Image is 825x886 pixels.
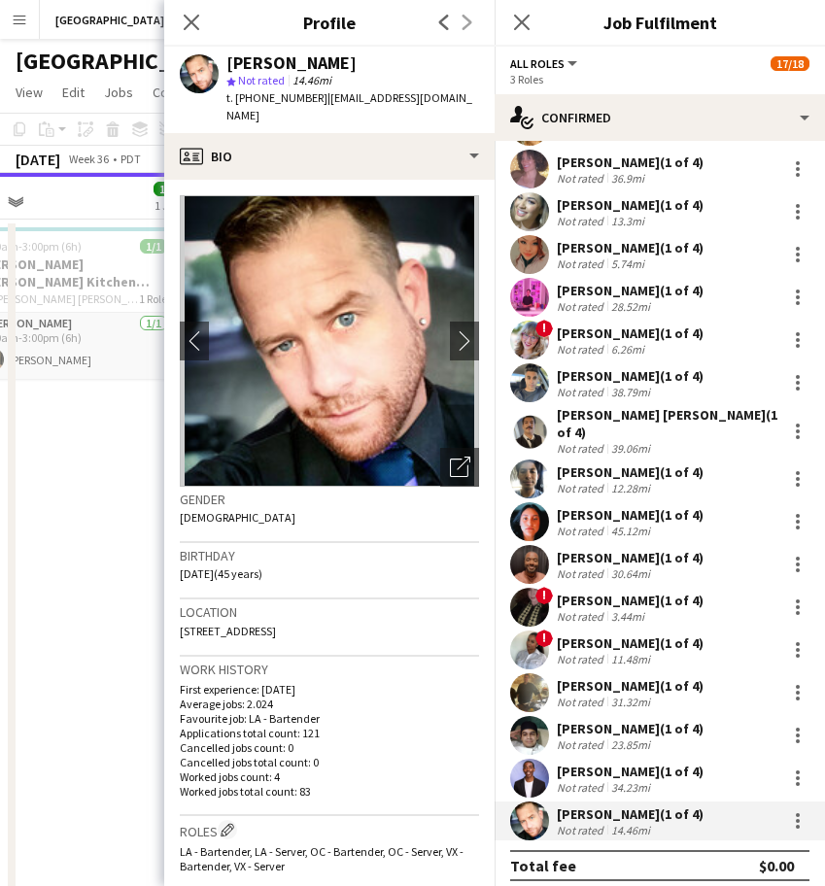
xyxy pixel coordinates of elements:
[557,609,607,624] div: Not rated
[607,481,654,495] div: 12.28mi
[771,56,809,71] span: 17/18
[607,609,648,624] div: 3.44mi
[557,463,704,481] div: [PERSON_NAME] (1 of 4)
[180,661,479,678] h3: Work history
[557,506,704,524] div: [PERSON_NAME] (1 of 4)
[557,805,704,823] div: [PERSON_NAME] (1 of 4)
[607,171,648,186] div: 36.9mi
[557,720,704,737] div: [PERSON_NAME] (1 of 4)
[180,726,479,740] p: Applications total count: 121
[535,630,553,647] span: !
[510,56,565,71] span: All roles
[557,763,704,780] div: [PERSON_NAME] (1 of 4)
[557,299,607,314] div: Not rated
[180,755,479,769] p: Cancelled jobs total count: 0
[495,10,825,35] h3: Job Fulfilment
[180,740,479,755] p: Cancelled jobs count: 0
[180,844,464,873] span: LA - Bartender, LA - Server, OC - Bartender, OC - Server, VX - Bartender, VX - Server
[557,524,607,538] div: Not rated
[510,72,809,86] div: 3 Roles
[607,214,648,228] div: 13.3mi
[535,320,553,337] span: !
[62,84,85,101] span: Edit
[557,214,607,228] div: Not rated
[510,56,580,71] button: All roles
[180,697,479,711] p: Average jobs: 2.024
[557,153,704,171] div: [PERSON_NAME] (1 of 4)
[607,299,654,314] div: 28.52mi
[557,780,607,795] div: Not rated
[557,171,607,186] div: Not rated
[557,239,704,256] div: [PERSON_NAME] (1 of 4)
[54,80,92,105] a: Edit
[535,587,553,604] span: !
[180,769,479,784] p: Worked jobs count: 4
[180,491,479,508] h3: Gender
[557,549,704,566] div: [PERSON_NAME] (1 of 4)
[180,195,479,487] img: Crew avatar or photo
[180,682,479,697] p: First experience: [DATE]
[557,441,607,456] div: Not rated
[153,84,196,101] span: Comms
[440,448,479,487] div: Open photos pop-in
[557,342,607,357] div: Not rated
[164,10,495,35] h3: Profile
[180,510,295,525] span: [DEMOGRAPHIC_DATA]
[180,547,479,564] h3: Birthday
[180,820,479,840] h3: Roles
[607,441,654,456] div: 39.06mi
[557,282,704,299] div: [PERSON_NAME] (1 of 4)
[180,624,276,638] span: [STREET_ADDRESS]
[607,737,654,752] div: 23.85mi
[557,324,704,342] div: [PERSON_NAME] (1 of 4)
[226,90,327,105] span: t. [PHONE_NUMBER]
[557,695,607,709] div: Not rated
[510,856,576,875] div: Total fee
[180,711,479,726] p: Favourite job: LA - Bartender
[289,73,335,87] span: 14.46mi
[557,196,704,214] div: [PERSON_NAME] (1 of 4)
[145,80,204,105] a: Comms
[104,84,133,101] span: Jobs
[16,47,461,76] h1: [GEOGRAPHIC_DATA], [GEOGRAPHIC_DATA]
[557,385,607,399] div: Not rated
[607,524,654,538] div: 45.12mi
[557,566,607,581] div: Not rated
[607,695,654,709] div: 31.32mi
[607,342,648,357] div: 6.26mi
[40,1,294,39] button: [GEOGRAPHIC_DATA], [GEOGRAPHIC_DATA]
[557,737,607,752] div: Not rated
[607,823,654,837] div: 14.46mi
[607,652,654,666] div: 11.48mi
[557,256,607,271] div: Not rated
[557,823,607,837] div: Not rated
[557,634,704,652] div: [PERSON_NAME] (1 of 4)
[139,291,167,306] span: 1 Role
[8,80,51,105] a: View
[607,256,648,271] div: 5.74mi
[155,198,180,213] div: 1 Job
[759,856,794,875] div: $0.00
[164,133,495,180] div: Bio
[180,566,262,581] span: [DATE] (45 years)
[96,80,141,105] a: Jobs
[140,239,167,254] span: 1/1
[238,73,285,87] span: Not rated
[557,481,607,495] div: Not rated
[16,150,60,169] div: [DATE]
[495,94,825,141] div: Confirmed
[64,152,113,166] span: Week 36
[557,367,704,385] div: [PERSON_NAME] (1 of 4)
[557,677,704,695] div: [PERSON_NAME] (1 of 4)
[607,780,654,795] div: 34.23mi
[180,784,479,799] p: Worked jobs total count: 83
[557,406,778,441] div: [PERSON_NAME] [PERSON_NAME] (1 of 4)
[557,652,607,666] div: Not rated
[607,385,654,399] div: 38.79mi
[16,84,43,101] span: View
[557,592,704,609] div: [PERSON_NAME] (1 of 4)
[120,152,141,166] div: PDT
[154,182,181,196] span: 1/1
[607,566,654,581] div: 30.64mi
[180,603,479,621] h3: Location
